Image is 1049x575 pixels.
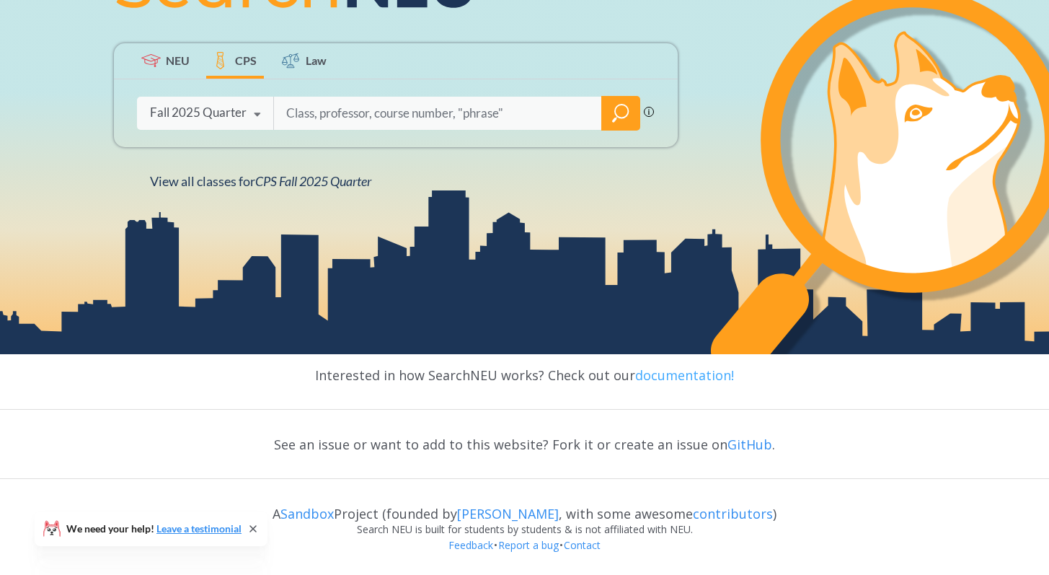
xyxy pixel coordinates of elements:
span: CPS Fall 2025 Quarter [255,173,371,189]
svg: magnifying glass [612,103,629,123]
a: GitHub [727,436,772,453]
a: [PERSON_NAME] [457,505,559,522]
span: CPS [235,52,257,69]
span: View all classes for [150,173,371,189]
a: Feedback [448,538,494,552]
a: contributors [693,505,773,522]
a: Sandbox [280,505,334,522]
span: Law [306,52,327,69]
span: NEU [166,52,190,69]
a: Report a bug [497,538,559,552]
div: Fall 2025 Quarter [150,105,247,120]
a: Contact [563,538,601,552]
input: Class, professor, course number, "phrase" [285,98,591,128]
a: documentation! [635,366,734,384]
div: magnifying glass [601,96,640,131]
